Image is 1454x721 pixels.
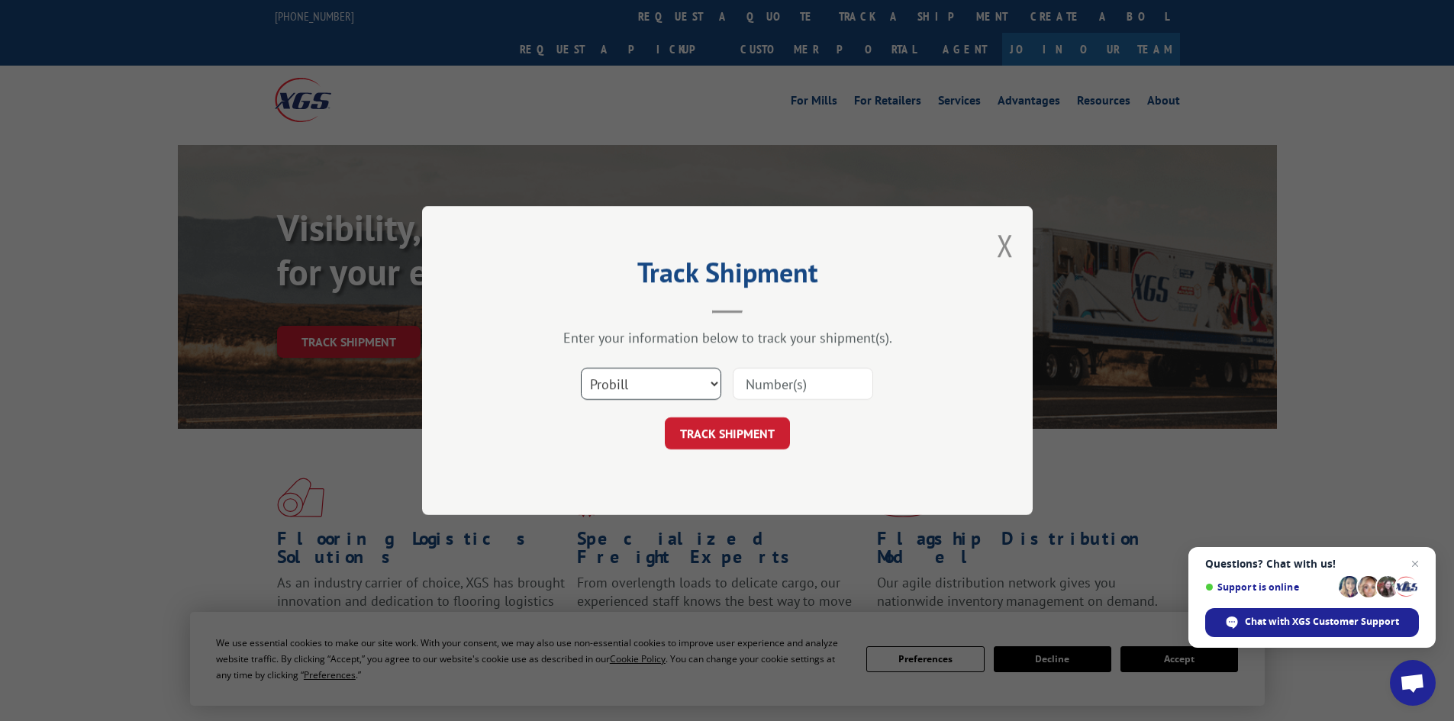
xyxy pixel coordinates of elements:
[733,368,873,400] input: Number(s)
[1406,555,1424,573] span: Close chat
[1245,615,1399,629] span: Chat with XGS Customer Support
[1205,558,1419,570] span: Questions? Chat with us!
[498,262,956,291] h2: Track Shipment
[1205,581,1333,593] span: Support is online
[1205,608,1419,637] div: Chat with XGS Customer Support
[665,417,790,449] button: TRACK SHIPMENT
[1390,660,1436,706] div: Open chat
[997,225,1014,266] button: Close modal
[498,329,956,346] div: Enter your information below to track your shipment(s).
